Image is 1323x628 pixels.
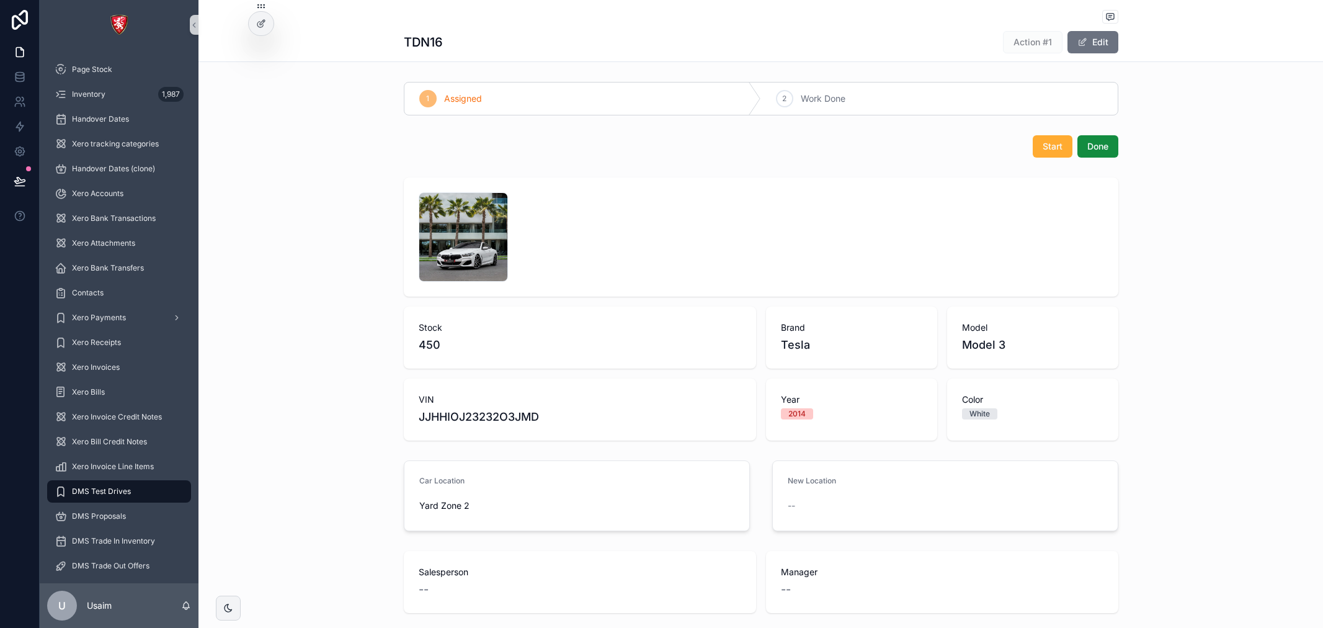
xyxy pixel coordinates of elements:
[781,566,1103,578] span: Manager
[47,207,191,230] a: Xero Bank Transactions
[72,238,135,248] span: Xero Attachments
[47,480,191,503] a: DMS Test Drives
[1087,140,1108,153] span: Done
[47,108,191,130] a: Handover Dates
[47,58,191,81] a: Page Stock
[419,321,741,334] span: Stock
[47,133,191,155] a: Xero tracking categories
[72,313,126,323] span: Xero Payments
[72,561,149,571] span: DMS Trade Out Offers
[72,139,159,149] span: Xero tracking categories
[47,158,191,180] a: Handover Dates (clone)
[47,530,191,552] a: DMS Trade In Inventory
[47,331,191,354] a: Xero Receipts
[72,437,147,447] span: Xero Bill Credit Notes
[404,34,443,51] h1: TDN16
[47,505,191,527] a: DMS Proposals
[1067,31,1118,53] button: Edit
[47,555,191,577] a: DMS Trade Out Offers
[47,182,191,205] a: Xero Accounts
[40,50,198,583] div: scrollable content
[47,307,191,329] a: Xero Payments
[1077,135,1118,158] button: Done
[47,455,191,478] a: Xero Invoice Line Items
[969,408,990,419] div: White
[962,321,1103,334] span: Model
[58,598,66,613] span: U
[72,412,162,422] span: Xero Invoice Credit Notes
[419,393,741,406] span: VIN
[72,263,144,273] span: Xero Bank Transfers
[47,282,191,304] a: Contacts
[47,257,191,279] a: Xero Bank Transfers
[72,536,155,546] span: DMS Trade In Inventory
[72,362,120,372] span: Xero Invoices
[1033,135,1072,158] button: Start
[72,487,131,496] span: DMS Test Drives
[788,476,836,485] span: New Location
[419,476,465,485] span: Car Location
[801,92,845,105] span: Work Done
[781,321,922,334] span: Brand
[426,94,429,104] span: 1
[1043,140,1062,153] span: Start
[781,336,810,354] span: Tesla
[47,232,191,254] a: Xero Attachments
[47,406,191,428] a: Xero Invoice Credit Notes
[47,83,191,105] a: Inventory1,987
[72,338,121,348] span: Xero Receipts
[109,15,129,35] img: App logo
[419,500,470,512] span: Yard Zone 2
[72,89,105,99] span: Inventory
[788,408,806,419] div: 2014
[47,356,191,379] a: Xero Invoices
[158,87,184,102] div: 1,987
[72,387,105,397] span: Xero Bills
[47,381,191,403] a: Xero Bills
[782,94,786,104] span: 2
[72,164,155,174] span: Handover Dates (clone)
[72,65,112,74] span: Page Stock
[419,566,741,578] span: Salesperson
[72,462,154,472] span: Xero Invoice Line Items
[781,393,922,406] span: Year
[72,288,104,298] span: Contacts
[962,336,1005,354] span: Model 3
[87,599,112,612] p: Usaim
[419,336,741,354] span: 450
[419,408,741,426] span: JJHHIOJ23232O3JMD
[72,189,123,199] span: Xero Accounts
[72,511,126,521] span: DMS Proposals
[72,114,129,124] span: Handover Dates
[419,581,429,598] span: --
[962,393,1103,406] span: Color
[788,500,795,512] span: --
[781,581,791,598] span: --
[72,213,156,223] span: Xero Bank Transactions
[444,92,482,105] span: Assigned
[47,431,191,453] a: Xero Bill Credit Notes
